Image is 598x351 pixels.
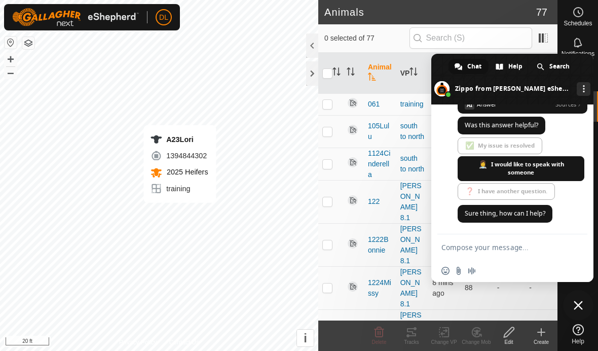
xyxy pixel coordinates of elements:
span: Notifications [562,51,594,57]
a: training [400,100,424,108]
th: Audio Ratio (%) [461,53,493,94]
p-sorticon: Activate to sort [409,69,418,77]
span: Help [508,59,522,74]
button: + [5,53,17,65]
div: Change VP [428,338,460,346]
span: Schedules [564,20,592,26]
span: 77 [536,5,547,20]
span: Answer [477,100,551,109]
th: Last Updated [428,53,461,94]
img: returning off [347,124,359,136]
div: More channels [577,82,590,96]
a: [PERSON_NAME] 8.1 [400,182,422,222]
a: Contact Us [169,338,199,347]
td: - [525,266,557,309]
h2: Animals [324,6,536,18]
span: Search [549,59,570,74]
input: Search (S) [409,27,532,49]
th: VP [396,53,429,94]
span: 061 [368,99,380,110]
span: Send a file [455,267,463,275]
div: Edit [493,338,525,346]
span: 105Lulu [368,121,392,142]
span: 122 [368,196,380,207]
div: Create [525,338,557,346]
div: training [150,183,208,195]
a: south to north [400,122,424,141]
button: i [297,330,314,346]
a: Help [558,320,598,348]
img: returning off [347,280,359,293]
span: Audio message [468,267,476,275]
th: Alerts [525,53,557,94]
span: Was this answer helpful? [465,121,538,129]
img: returning off [347,237,359,250]
span: Sure thing, how can I help? [465,209,545,218]
span: Sources [555,100,581,109]
span: 88 [465,284,473,292]
p-sorticon: Activate to sort [368,74,376,82]
textarea: Compose your message... [441,243,561,252]
p-sorticon: Activate to sort [347,69,355,77]
a: [PERSON_NAME] 8.1 [400,225,422,265]
img: Gallagher Logo [12,8,139,26]
button: Reset Map [5,37,17,49]
a: Privacy Policy [119,338,157,347]
span: DL [159,12,168,23]
a: [PERSON_NAME] 8.1 [400,311,422,351]
span: 1222Bonnie [368,234,392,256]
img: returning off [347,156,359,168]
td: - [493,266,526,309]
span: 1224Missy [368,277,392,299]
span: AI [465,100,474,110]
p-sorticon: Activate to sort [332,69,341,77]
div: 1394844302 [150,150,208,162]
div: A23Lori [150,133,208,146]
img: returning off [347,194,359,206]
th: Battery [493,53,526,94]
span: 2025 Heifers [164,168,208,176]
div: Close chat [563,290,593,321]
div: Change Mob [460,338,493,346]
span: Insert an emoji [441,267,450,275]
span: Delete [372,339,387,345]
button: Map Layers [22,37,34,49]
span: 1124Cinderella [368,148,392,180]
div: Search [531,59,577,74]
div: Tracks [395,338,428,346]
span: 0 selected of 77 [324,33,409,44]
a: [PERSON_NAME] 8.1 [400,268,422,308]
div: Chat [448,59,489,74]
img: returning off [347,97,359,109]
span: 9 Oct 2025 at 6:39 am [432,278,453,297]
th: Animal [364,53,396,94]
a: south to north [400,154,424,173]
div: Help [490,59,530,74]
button: – [5,66,17,79]
span: Help [572,338,584,344]
span: i [304,331,307,345]
span: Chat [467,59,481,74]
